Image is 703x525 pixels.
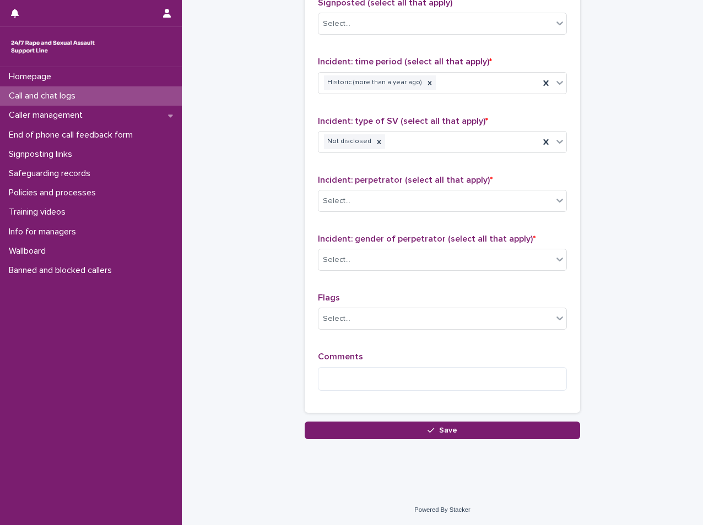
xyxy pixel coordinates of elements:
[318,176,493,184] span: Incident: perpetrator (select all that apply)
[4,207,74,217] p: Training videos
[9,36,97,58] img: rhQMoQhaT3yELyF149Cw
[318,117,488,125] span: Incident: type of SV (select all that apply)
[4,168,99,179] p: Safeguarding records
[4,246,55,256] p: Wallboard
[4,72,60,82] p: Homepage
[439,426,457,434] span: Save
[318,352,363,361] span: Comments
[4,130,142,140] p: End of phone call feedback form
[4,265,121,276] p: Banned and blocked callers
[4,91,84,101] p: Call and chat logs
[4,227,85,237] p: Info for managers
[323,18,350,30] div: Select...
[318,293,340,302] span: Flags
[318,234,536,243] span: Incident: gender of perpetrator (select all that apply)
[4,110,91,121] p: Caller management
[324,134,373,149] div: Not disclosed
[324,75,424,90] div: Historic (more than a year ago)
[323,313,350,325] div: Select...
[305,422,580,439] button: Save
[414,506,470,513] a: Powered By Stacker
[4,188,105,198] p: Policies and processes
[323,195,350,207] div: Select...
[4,149,81,160] p: Signposting links
[323,254,350,266] div: Select...
[318,57,492,66] span: Incident: time period (select all that apply)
